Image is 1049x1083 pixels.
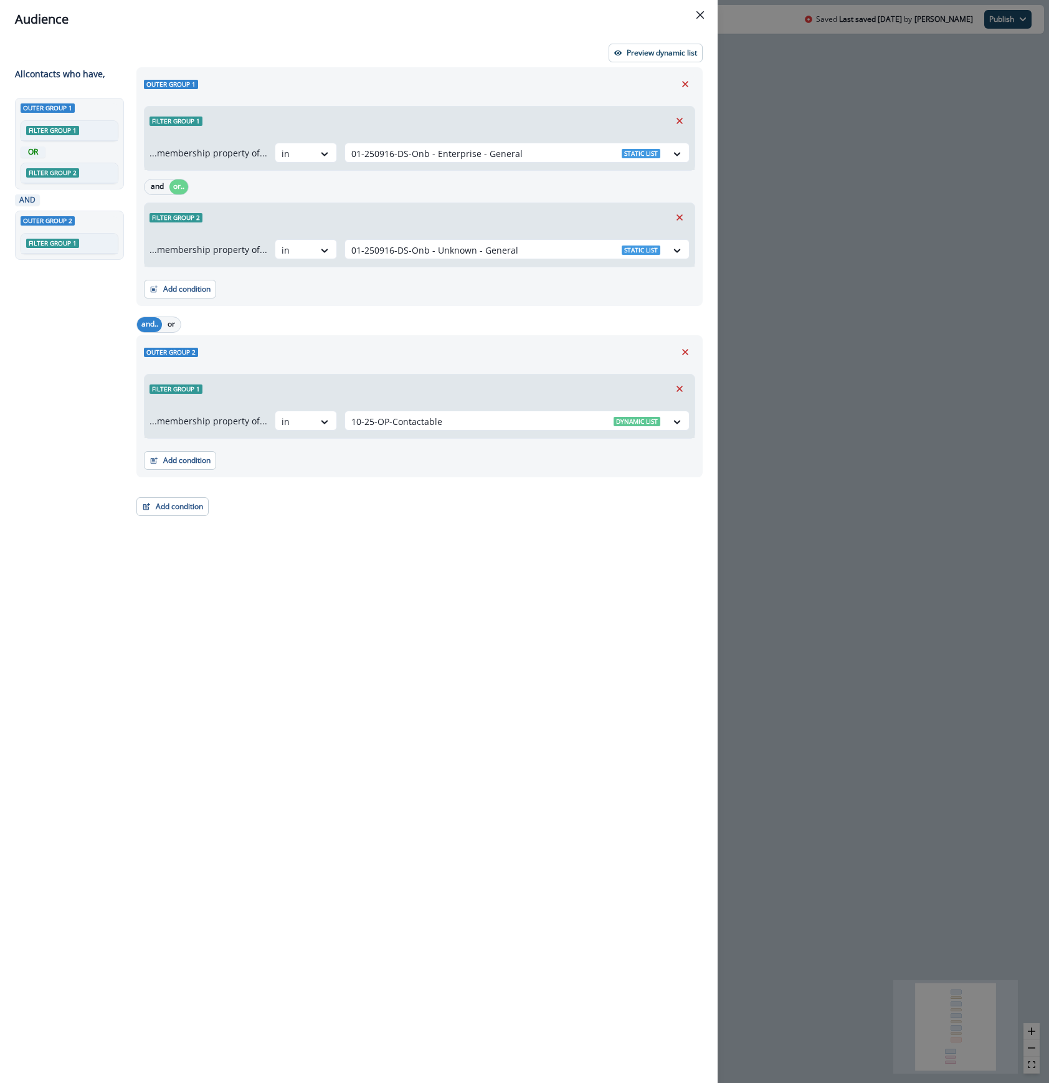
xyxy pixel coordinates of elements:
[26,126,79,135] span: Filter group 1
[162,317,181,332] button: or
[144,280,216,298] button: Add condition
[144,80,198,89] span: Outer group 1
[26,168,79,178] span: Filter group 2
[670,112,690,130] button: Remove
[21,216,75,226] span: Outer group 2
[670,379,690,398] button: Remove
[675,75,695,93] button: Remove
[150,384,202,394] span: Filter group 1
[17,194,37,206] p: AND
[150,243,267,256] p: ...membership property of...
[627,49,697,57] p: Preview dynamic list
[150,414,267,427] p: ...membership property of...
[144,348,198,357] span: Outer group 2
[23,146,43,158] p: OR
[675,343,695,361] button: Remove
[15,67,105,80] p: All contact s who have,
[137,317,162,332] button: and..
[21,103,75,113] span: Outer group 1
[690,5,710,25] button: Close
[150,146,267,160] p: ...membership property of...
[670,208,690,227] button: Remove
[144,451,216,470] button: Add condition
[609,44,703,62] button: Preview dynamic list
[26,239,79,248] span: Filter group 1
[150,117,202,126] span: Filter group 1
[15,10,703,29] div: Audience
[136,497,209,516] button: Add condition
[150,213,202,222] span: Filter group 2
[169,179,188,194] button: or..
[145,179,169,194] button: and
